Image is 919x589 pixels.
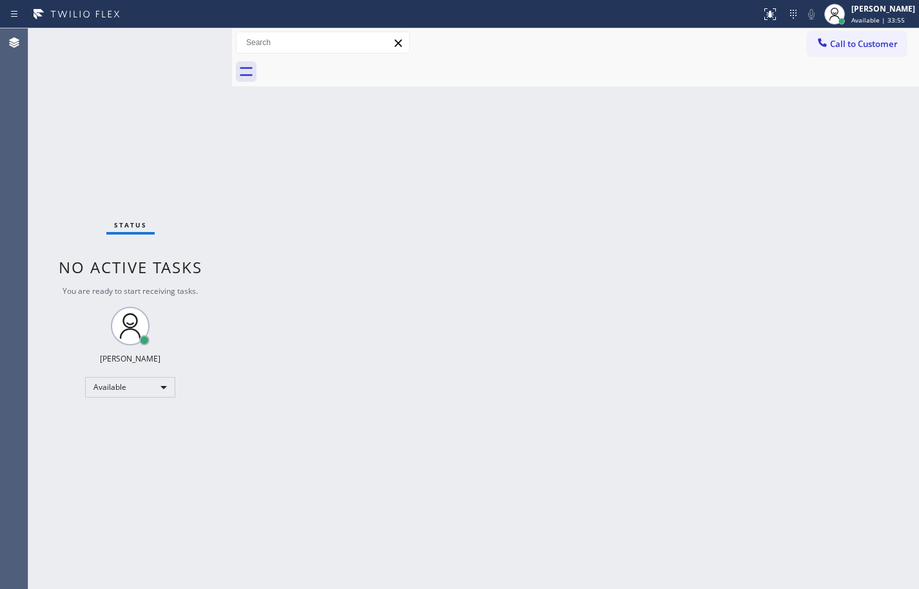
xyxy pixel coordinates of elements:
[85,377,175,398] div: Available
[59,256,202,278] span: No active tasks
[808,32,906,56] button: Call to Customer
[830,38,898,50] span: Call to Customer
[851,3,915,14] div: [PERSON_NAME]
[851,15,905,24] span: Available | 33:55
[63,285,198,296] span: You are ready to start receiving tasks.
[114,220,147,229] span: Status
[802,5,820,23] button: Mute
[237,32,409,53] input: Search
[100,353,160,364] div: [PERSON_NAME]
